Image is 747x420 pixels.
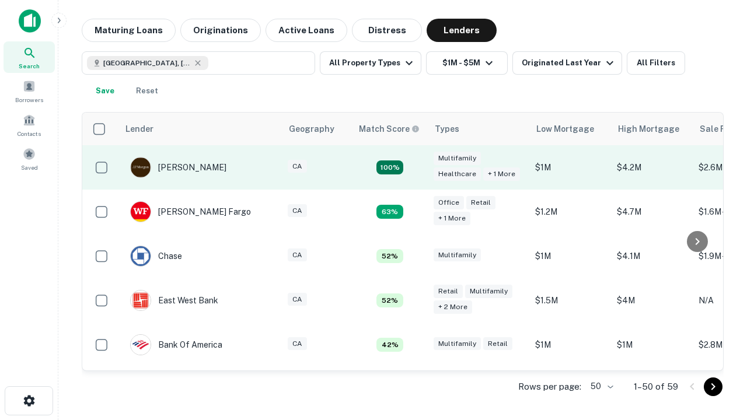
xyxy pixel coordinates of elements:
[434,212,470,225] div: + 1 more
[518,380,581,394] p: Rows per page:
[611,190,693,234] td: $4.7M
[376,338,403,352] div: Matching Properties: 4, hasApolloMatch: undefined
[282,113,352,145] th: Geography
[611,113,693,145] th: High Mortgage
[131,157,151,177] img: picture
[18,129,41,138] span: Contacts
[359,123,417,135] h6: Match Score
[434,300,472,314] div: + 2 more
[359,123,420,135] div: Capitalize uses an advanced AI algorithm to match your search with the best lender. The match sco...
[376,249,403,263] div: Matching Properties: 5, hasApolloMatch: undefined
[118,113,282,145] th: Lender
[4,109,55,141] a: Contacts
[21,163,38,172] span: Saved
[634,380,678,394] p: 1–50 of 59
[522,56,617,70] div: Originated Last Year
[15,95,43,104] span: Borrowers
[435,122,459,136] div: Types
[376,293,403,307] div: Matching Properties: 5, hasApolloMatch: undefined
[130,157,226,178] div: [PERSON_NAME]
[611,323,693,367] td: $1M
[131,290,151,310] img: picture
[103,58,191,68] span: [GEOGRAPHIC_DATA], [GEOGRAPHIC_DATA], [GEOGRAPHIC_DATA]
[288,204,307,218] div: CA
[529,113,611,145] th: Low Mortgage
[130,290,218,311] div: East West Bank
[19,61,40,71] span: Search
[512,51,622,75] button: Originated Last Year
[130,246,182,267] div: Chase
[483,167,520,181] div: + 1 more
[131,202,151,222] img: picture
[4,143,55,174] a: Saved
[529,278,611,323] td: $1.5M
[427,19,497,42] button: Lenders
[4,75,55,107] a: Borrowers
[82,19,176,42] button: Maturing Loans
[618,122,679,136] div: High Mortgage
[19,9,41,33] img: capitalize-icon.png
[611,234,693,278] td: $4.1M
[465,285,512,298] div: Multifamily
[376,205,403,219] div: Matching Properties: 6, hasApolloMatch: undefined
[529,367,611,411] td: $1.4M
[611,367,693,411] td: $4.5M
[536,122,594,136] div: Low Mortgage
[288,160,307,173] div: CA
[352,113,428,145] th: Capitalize uses an advanced AI algorithm to match your search with the best lender. The match sco...
[289,122,334,136] div: Geography
[288,249,307,262] div: CA
[426,51,508,75] button: $1M - $5M
[434,152,481,165] div: Multifamily
[130,201,251,222] div: [PERSON_NAME] Fargo
[434,196,464,209] div: Office
[376,160,403,174] div: Matching Properties: 17, hasApolloMatch: undefined
[131,335,151,355] img: picture
[434,249,481,262] div: Multifamily
[704,377,722,396] button: Go to next page
[266,19,347,42] button: Active Loans
[483,337,512,351] div: Retail
[529,234,611,278] td: $1M
[434,285,463,298] div: Retail
[434,167,481,181] div: Healthcare
[689,289,747,345] iframe: Chat Widget
[131,246,151,266] img: picture
[627,51,685,75] button: All Filters
[86,79,124,103] button: Save your search to get updates of matches that match your search criteria.
[466,196,495,209] div: Retail
[288,293,307,306] div: CA
[180,19,261,42] button: Originations
[428,113,529,145] th: Types
[611,145,693,190] td: $4.2M
[352,19,422,42] button: Distress
[611,278,693,323] td: $4M
[130,334,222,355] div: Bank Of America
[529,323,611,367] td: $1M
[4,41,55,73] a: Search
[529,190,611,234] td: $1.2M
[434,337,481,351] div: Multifamily
[320,51,421,75] button: All Property Types
[288,337,307,351] div: CA
[125,122,153,136] div: Lender
[586,378,615,395] div: 50
[529,145,611,190] td: $1M
[128,79,166,103] button: Reset
[82,51,315,75] button: [GEOGRAPHIC_DATA], [GEOGRAPHIC_DATA], [GEOGRAPHIC_DATA]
